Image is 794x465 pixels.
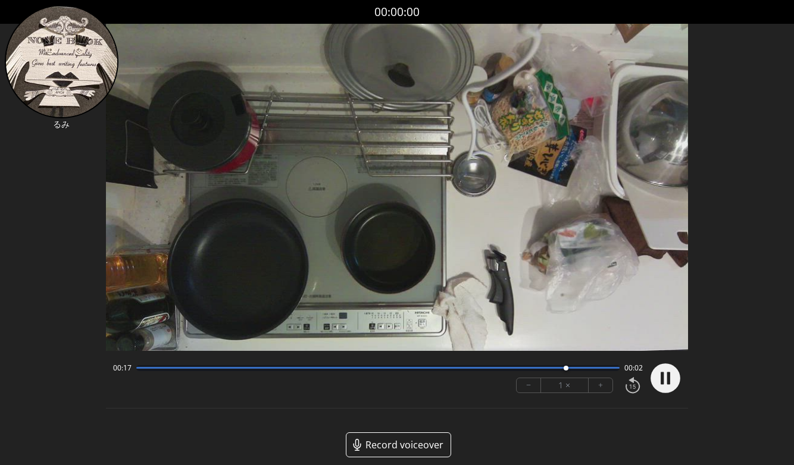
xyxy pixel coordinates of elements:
span: Record voiceover [365,438,443,452]
span: 00:17 [113,363,132,373]
div: 1 × [541,378,589,392]
span: 00:02 [624,363,643,373]
a: 00:00:00 [374,4,420,21]
a: Record voiceover [346,432,451,457]
button: − [517,378,541,392]
p: るみ [5,118,118,130]
img: 留迎 [5,5,118,118]
button: + [589,378,612,392]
